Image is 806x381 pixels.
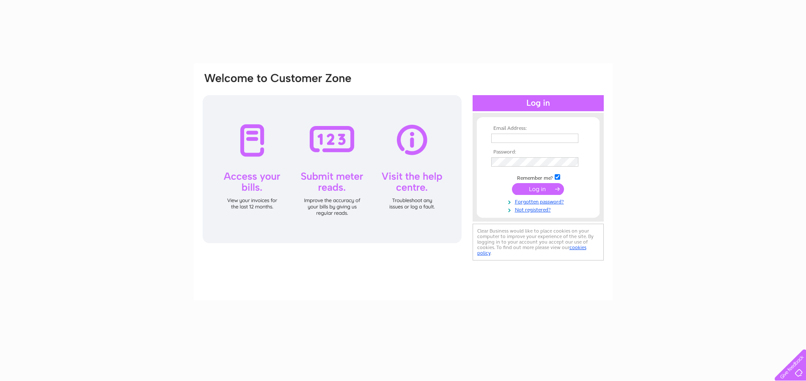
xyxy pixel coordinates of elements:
th: Password: [489,149,587,155]
a: Forgotten password? [491,197,587,205]
td: Remember me? [489,173,587,181]
div: Clear Business would like to place cookies on your computer to improve your experience of the sit... [473,224,604,260]
th: Email Address: [489,126,587,132]
a: cookies policy [477,244,586,256]
a: Not registered? [491,205,587,213]
input: Submit [512,183,564,195]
